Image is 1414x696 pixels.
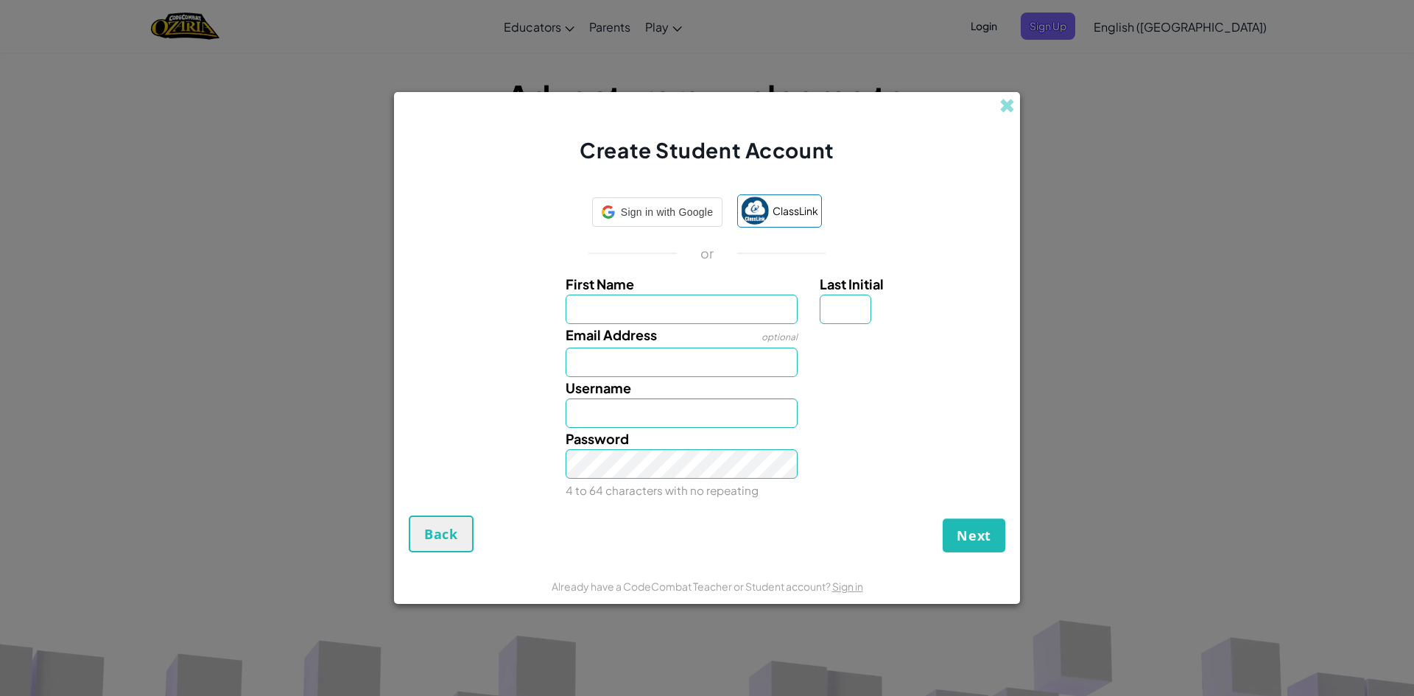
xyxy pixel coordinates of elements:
span: Username [566,379,631,396]
span: Next [957,527,991,544]
span: Last Initial [820,275,884,292]
button: Next [943,519,1005,552]
span: Password [566,430,629,447]
span: Sign in with Google [621,202,713,223]
span: Back [424,525,458,543]
span: Create Student Account [580,137,834,163]
span: optional [761,331,798,342]
img: classlink-logo-small.png [741,197,769,225]
span: First Name [566,275,634,292]
a: Sign in [832,580,863,593]
small: 4 to 64 characters with no repeating [566,483,759,497]
button: Back [409,516,474,552]
span: ClassLink [773,200,818,222]
span: Email Address [566,326,657,343]
div: Sign in with Google [592,197,722,227]
span: Already have a CodeCombat Teacher or Student account? [552,580,832,593]
p: or [700,245,714,262]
